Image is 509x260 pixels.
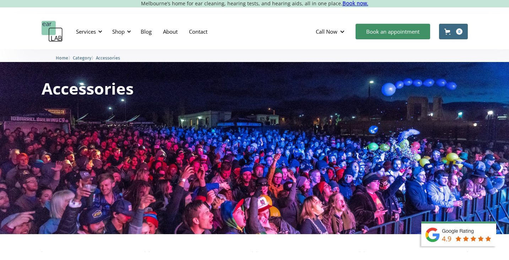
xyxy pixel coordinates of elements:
[42,21,63,42] a: home
[73,54,91,61] a: Category
[56,54,73,62] li: 〉
[439,24,468,39] a: Open cart
[310,21,352,42] div: Call Now
[56,55,68,61] span: Home
[96,54,120,61] a: Accessories
[316,28,337,35] div: Call Now
[96,55,120,61] span: Accessories
[56,54,68,61] a: Home
[76,28,96,35] div: Services
[108,21,133,42] div: Shop
[42,80,134,96] h1: Accessories
[356,24,430,39] a: Book an appointment
[183,21,213,42] a: Contact
[112,28,125,35] div: Shop
[157,21,183,42] a: About
[135,21,157,42] a: Blog
[72,21,104,42] div: Services
[73,54,96,62] li: 〉
[456,28,462,35] div: 0
[73,55,91,61] span: Category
